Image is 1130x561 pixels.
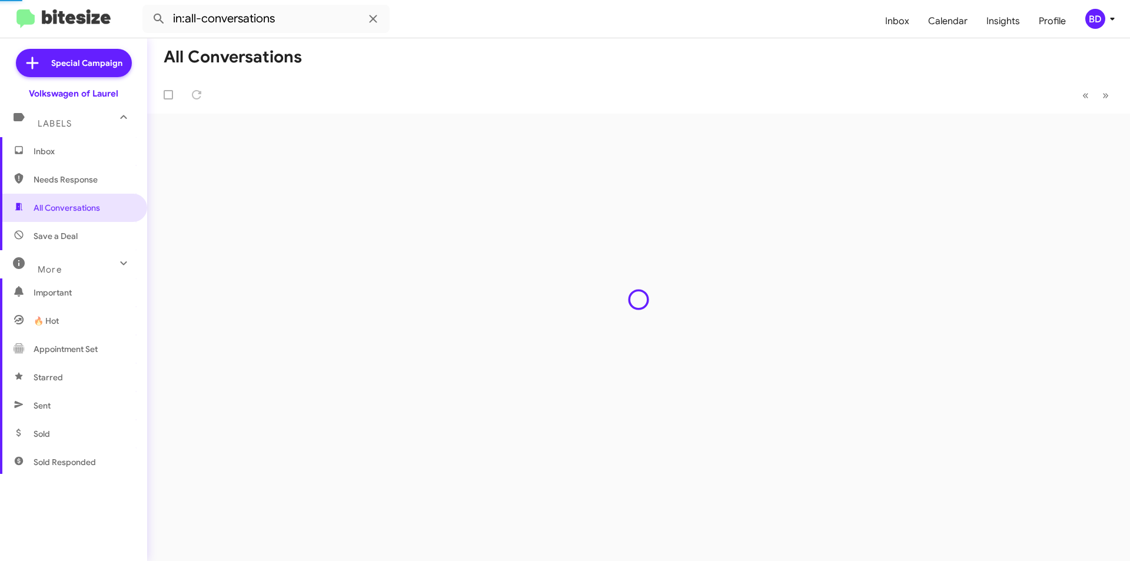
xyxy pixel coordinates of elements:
[142,5,390,33] input: Search
[1085,9,1105,29] div: BD
[919,4,977,38] a: Calendar
[164,48,302,67] h1: All Conversations
[34,174,134,185] span: Needs Response
[1075,9,1117,29] button: BD
[34,400,51,411] span: Sent
[34,371,63,383] span: Starred
[1095,83,1116,107] button: Next
[34,343,98,355] span: Appointment Set
[34,230,78,242] span: Save a Deal
[1075,83,1096,107] button: Previous
[29,88,118,99] div: Volkswagen of Laurel
[34,428,50,440] span: Sold
[34,287,134,298] span: Important
[977,4,1029,38] a: Insights
[1076,83,1116,107] nav: Page navigation example
[16,49,132,77] a: Special Campaign
[34,315,59,327] span: 🔥 Hot
[51,57,122,69] span: Special Campaign
[876,4,919,38] a: Inbox
[34,145,134,157] span: Inbox
[38,118,72,129] span: Labels
[1029,4,1075,38] a: Profile
[34,202,100,214] span: All Conversations
[38,264,62,275] span: More
[34,456,96,468] span: Sold Responded
[1082,88,1089,102] span: «
[1102,88,1109,102] span: »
